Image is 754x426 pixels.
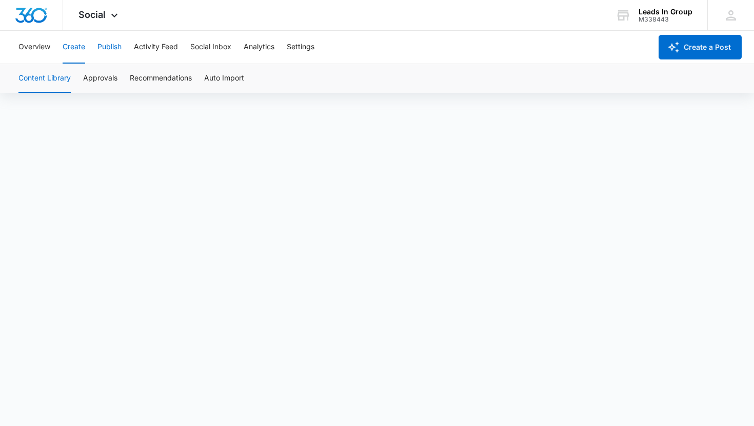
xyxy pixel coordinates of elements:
button: Approvals [83,64,117,93]
div: account id [639,16,692,23]
button: Overview [18,31,50,64]
button: Social Inbox [190,31,231,64]
button: Auto Import [204,64,244,93]
span: Social [78,9,106,20]
button: Settings [287,31,314,64]
button: Publish [97,31,122,64]
button: Content Library [18,64,71,93]
button: Recommendations [130,64,192,93]
button: Analytics [244,31,274,64]
button: Create a Post [659,35,742,59]
button: Activity Feed [134,31,178,64]
div: account name [639,8,692,16]
button: Create [63,31,85,64]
